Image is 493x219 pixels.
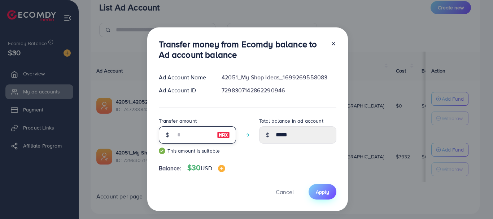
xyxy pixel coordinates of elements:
[159,39,325,60] h3: Transfer money from Ecomdy balance to Ad account balance
[276,188,294,196] span: Cancel
[218,165,225,172] img: image
[216,73,342,82] div: 42051_My Shop Ideas_1699269558083
[216,86,342,95] div: 7298307142862290946
[159,147,236,154] small: This amount is suitable
[316,188,329,196] span: Apply
[159,117,197,124] label: Transfer amount
[217,131,230,139] img: image
[159,148,165,154] img: guide
[187,163,225,172] h4: $30
[153,86,216,95] div: Ad Account ID
[462,187,488,214] iframe: Chat
[201,164,212,172] span: USD
[159,164,182,172] span: Balance:
[259,117,323,124] label: Total balance in ad account
[309,184,336,200] button: Apply
[153,73,216,82] div: Ad Account Name
[267,184,303,200] button: Cancel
